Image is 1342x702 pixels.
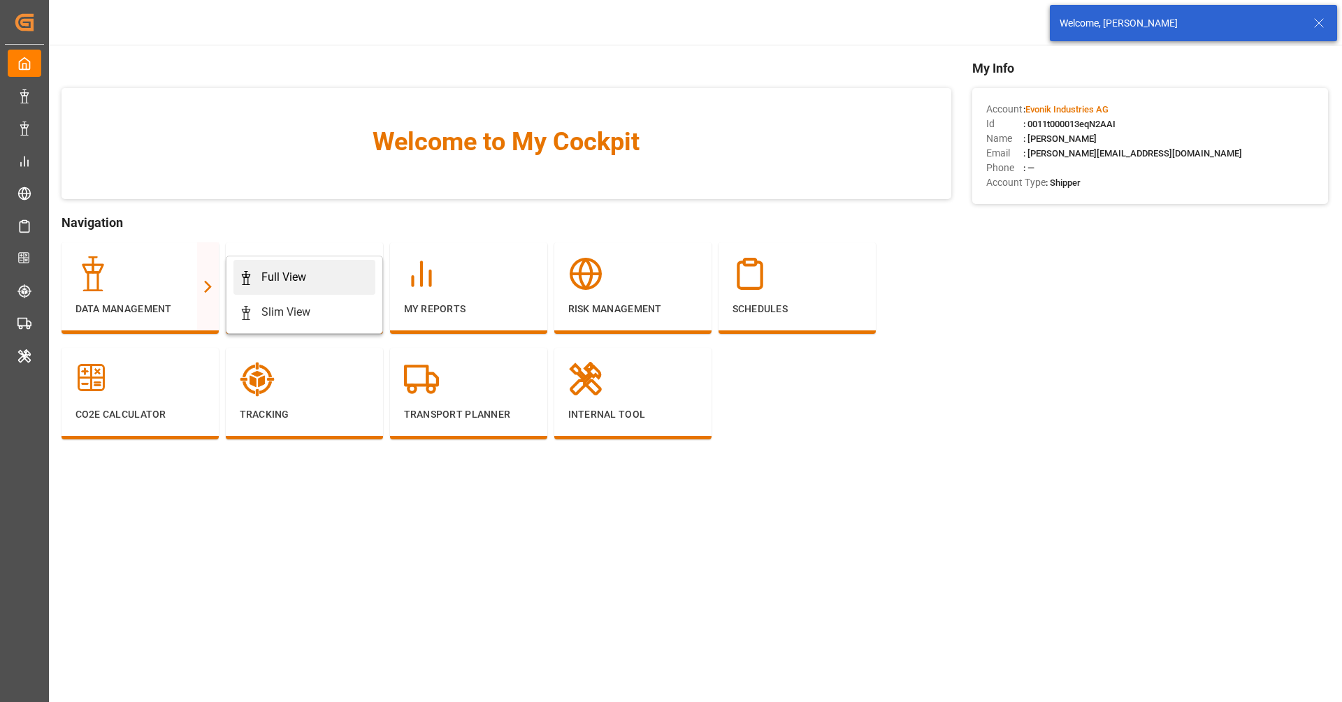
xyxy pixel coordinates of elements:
[240,407,369,422] p: Tracking
[1023,163,1034,173] span: : —
[986,146,1023,161] span: Email
[986,161,1023,175] span: Phone
[986,117,1023,131] span: Id
[1023,148,1242,159] span: : [PERSON_NAME][EMAIL_ADDRESS][DOMAIN_NAME]
[1046,177,1081,188] span: : Shipper
[404,302,533,316] p: My Reports
[972,59,1328,78] span: My Info
[261,304,310,321] div: Slim View
[1060,16,1300,31] div: Welcome, [PERSON_NAME]
[89,123,923,161] span: Welcome to My Cockpit
[404,407,533,422] p: Transport Planner
[261,269,306,286] div: Full View
[1025,104,1109,115] span: Evonik Industries AG
[1023,133,1097,144] span: : [PERSON_NAME]
[733,302,862,316] p: Schedules
[75,302,205,316] p: Data Management
[986,131,1023,146] span: Name
[233,295,375,330] a: Slim View
[568,302,698,316] p: Risk Management
[62,213,951,232] span: Navigation
[568,407,698,422] p: Internal Tool
[233,260,375,295] a: Full View
[986,175,1046,190] span: Account Type
[1023,119,1116,129] span: : 0011t000013eqN2AAI
[986,102,1023,117] span: Account
[75,407,205,422] p: CO2e Calculator
[1023,104,1109,115] span: :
